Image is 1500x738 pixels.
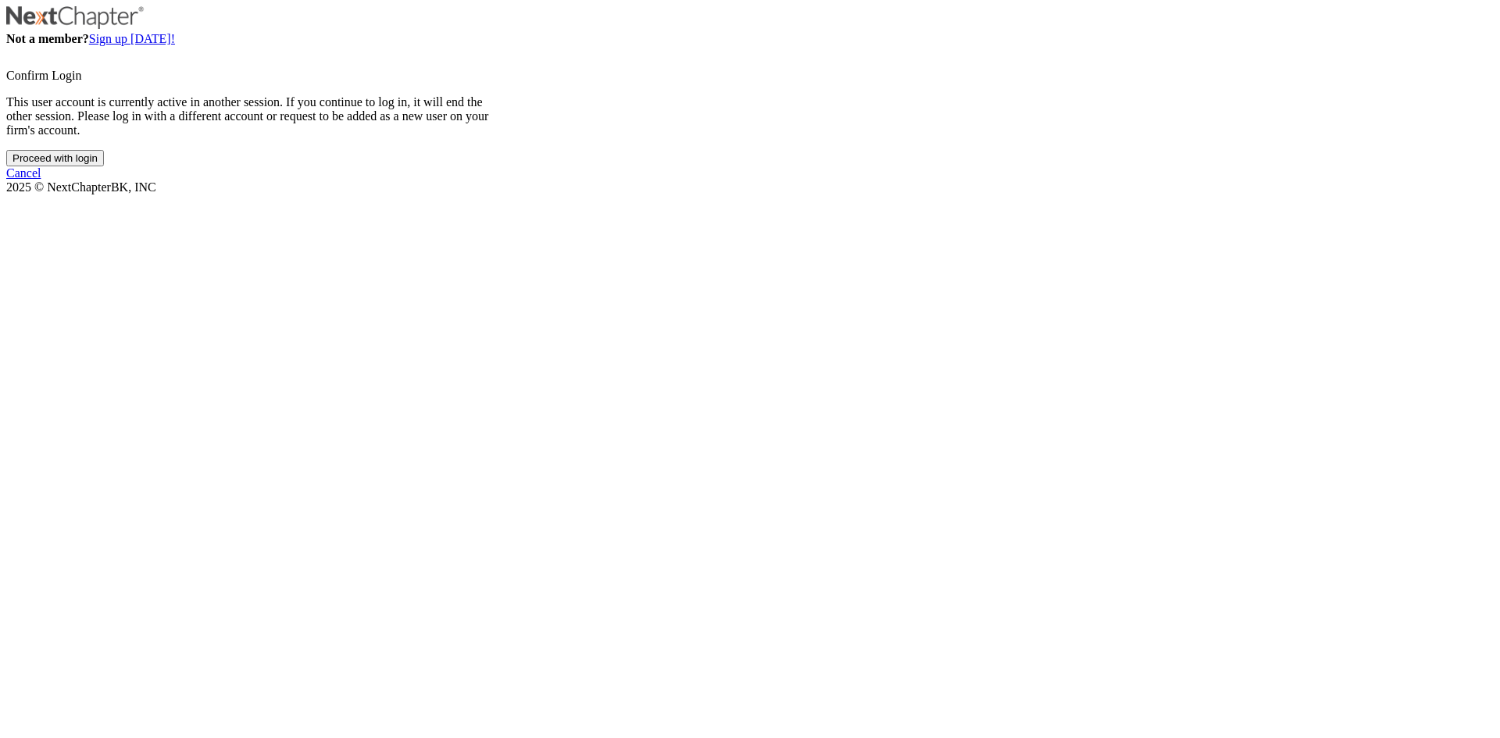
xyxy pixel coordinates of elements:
input: Proceed with login [6,150,104,166]
strong: Not a member? [6,32,89,45]
p: This user account is currently active in another session. If you continue to log in, it will end ... [6,95,506,137]
div: Confirm Login [6,69,506,83]
img: NextChapter [6,6,147,29]
div: 2025 © NextChapterBK, INC [6,180,1494,194]
a: Sign up [DATE]! [89,32,175,45]
a: Cancel [6,166,41,180]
